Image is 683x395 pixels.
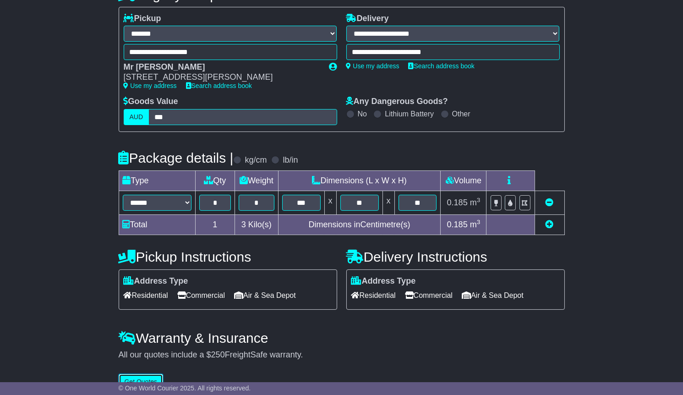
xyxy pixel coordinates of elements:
a: Use my address [346,62,399,70]
td: Weight [235,170,278,191]
td: Total [119,214,195,235]
a: Remove this item [546,198,554,207]
td: Qty [195,170,235,191]
span: m [470,220,481,229]
td: Volume [441,170,486,191]
span: 3 [241,220,246,229]
td: Dimensions in Centimetre(s) [278,214,441,235]
span: 0.185 [447,198,468,207]
div: [STREET_ADDRESS][PERSON_NAME] [124,72,320,82]
label: Address Type [124,276,188,286]
span: Commercial [405,288,453,302]
td: Dimensions (L x W x H) [278,170,441,191]
sup: 3 [477,197,481,203]
button: Get Quotes [119,374,164,390]
span: Residential [351,288,396,302]
h4: Package details | [119,150,234,165]
label: Any Dangerous Goods? [346,97,448,107]
div: Mr [PERSON_NAME] [124,62,320,72]
div: All our quotes include a $ FreightSafe warranty. [119,350,565,360]
label: No [358,110,367,118]
span: Residential [124,288,168,302]
td: x [324,191,336,214]
label: lb/in [283,155,298,165]
span: 250 [211,350,225,359]
span: Air & Sea Depot [462,288,524,302]
span: 0.185 [447,220,468,229]
span: © One World Courier 2025. All rights reserved. [119,384,251,392]
h4: Warranty & Insurance [119,330,565,346]
label: AUD [124,109,149,125]
a: Search address book [409,62,475,70]
span: m [470,198,481,207]
sup: 3 [477,219,481,225]
label: Goods Value [124,97,178,107]
a: Use my address [124,82,177,89]
td: 1 [195,214,235,235]
span: Air & Sea Depot [234,288,296,302]
label: kg/cm [245,155,267,165]
td: x [382,191,394,214]
td: Type [119,170,195,191]
a: Add new item [546,220,554,229]
h4: Delivery Instructions [346,249,565,264]
label: Lithium Battery [385,110,434,118]
label: Delivery [346,14,389,24]
h4: Pickup Instructions [119,249,337,264]
td: Kilo(s) [235,214,278,235]
label: Address Type [351,276,416,286]
label: Pickup [124,14,161,24]
label: Other [452,110,470,118]
a: Search address book [186,82,252,89]
span: Commercial [177,288,225,302]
